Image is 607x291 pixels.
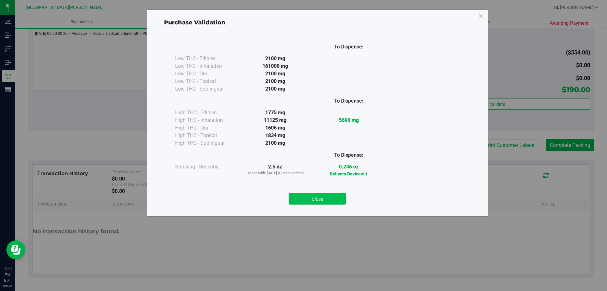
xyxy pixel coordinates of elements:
div: 2.5 oz [238,163,312,176]
p: Delivery Devices: 1 [312,171,386,177]
div: 1834 mg [238,132,312,139]
div: 2100 mg [238,78,312,85]
div: 2100 mg [238,70,312,78]
div: 1606 mg [238,124,312,132]
div: 2100 mg [238,85,312,93]
div: Low THC - Edibles [175,55,238,62]
div: Low THC - Oral [175,70,238,78]
div: 11125 mg [238,117,312,124]
button: Close [289,193,346,205]
div: Low THC - Sublingual [175,85,238,93]
div: To Dispense: [312,97,386,105]
div: High THC - Oral [175,124,238,132]
div: 2100 mg [238,139,312,147]
div: Low THC - Inhalation [175,62,238,70]
div: 1775 mg [238,109,312,117]
p: Dispensable [DATE] (Current Orders) [238,171,312,176]
div: High THC - Topical [175,132,238,139]
div: Smoking - Smoking [175,163,238,171]
strong: 5696 mg [339,117,359,123]
div: High THC - Inhalation [175,117,238,124]
iframe: Resource center [6,240,25,259]
div: To Dispense: [312,151,386,159]
strong: 0.246 oz [339,164,359,170]
div: High THC - Sublingual [175,139,238,147]
div: 2100 mg [238,55,312,62]
div: 161000 mg [238,62,312,70]
div: To Dispense: [312,43,386,51]
span: Purchase Validation [164,19,225,26]
div: High THC - Edibles [175,109,238,117]
div: Low THC - Topical [175,78,238,85]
